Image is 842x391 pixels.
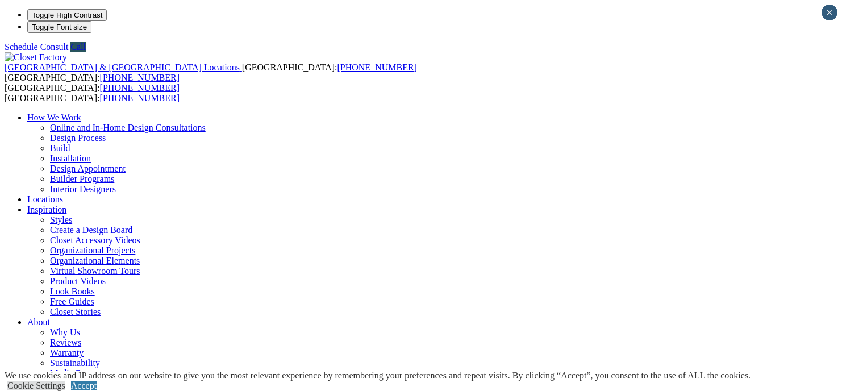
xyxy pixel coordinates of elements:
[100,93,180,103] a: [PHONE_NUMBER]
[50,368,98,378] a: Media Room
[50,297,94,306] a: Free Guides
[50,327,80,337] a: Why Us
[71,381,97,390] a: Accept
[27,9,107,21] button: Toggle High Contrast
[5,371,751,381] div: We use cookies and IP address on our website to give you the most relevant experience by remember...
[5,63,240,72] span: [GEOGRAPHIC_DATA] & [GEOGRAPHIC_DATA] Locations
[337,63,416,72] a: [PHONE_NUMBER]
[50,307,101,317] a: Closet Stories
[27,21,91,33] button: Toggle Font size
[100,73,180,82] a: [PHONE_NUMBER]
[5,83,180,103] span: [GEOGRAPHIC_DATA]: [GEOGRAPHIC_DATA]:
[50,256,140,265] a: Organizational Elements
[50,235,140,245] a: Closet Accessory Videos
[50,338,81,347] a: Reviews
[50,133,106,143] a: Design Process
[50,184,116,194] a: Interior Designers
[50,153,91,163] a: Installation
[50,215,72,224] a: Styles
[5,42,68,52] a: Schedule Consult
[32,23,87,31] span: Toggle Font size
[50,348,84,357] a: Warranty
[50,225,132,235] a: Create a Design Board
[50,246,135,255] a: Organizational Projects
[27,194,63,204] a: Locations
[7,381,65,390] a: Cookie Settings
[32,11,102,19] span: Toggle High Contrast
[50,266,140,276] a: Virtual Showroom Tours
[50,358,100,368] a: Sustainability
[5,63,242,72] a: [GEOGRAPHIC_DATA] & [GEOGRAPHIC_DATA] Locations
[27,113,81,122] a: How We Work
[50,286,95,296] a: Look Books
[5,63,417,82] span: [GEOGRAPHIC_DATA]: [GEOGRAPHIC_DATA]:
[70,42,86,52] a: Call
[5,52,67,63] img: Closet Factory
[50,276,106,286] a: Product Videos
[50,143,70,153] a: Build
[50,123,206,132] a: Online and In-Home Design Consultations
[50,174,114,184] a: Builder Programs
[27,317,50,327] a: About
[100,83,180,93] a: [PHONE_NUMBER]
[50,164,126,173] a: Design Appointment
[822,5,837,20] button: Close
[27,205,66,214] a: Inspiration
